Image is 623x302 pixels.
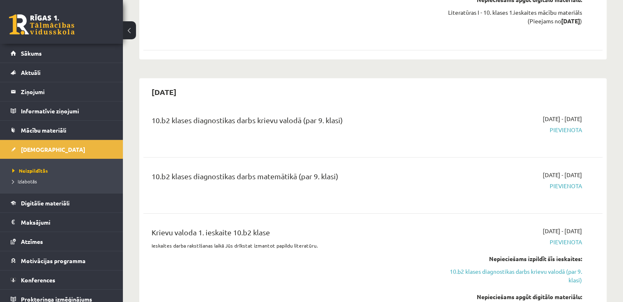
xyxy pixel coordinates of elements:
span: [DEMOGRAPHIC_DATA] [21,146,85,153]
div: 10.b2 klases diagnostikas darbs matemātikā (par 9. klasi) [152,171,435,186]
a: Mācību materiāli [11,121,113,140]
div: Krievu valoda 1. ieskaite 10.b2 klase [152,227,435,242]
a: 10.b2 klases diagnostikas darbs krievu valodā (par 9. klasi) [447,267,582,284]
a: Izlabotās [12,178,115,185]
span: Mācību materiāli [21,126,66,134]
legend: Ziņojumi [21,82,113,101]
span: Digitālie materiāli [21,199,70,207]
a: Informatīvie ziņojumi [11,101,113,120]
span: Atzīmes [21,238,43,245]
a: [DEMOGRAPHIC_DATA] [11,140,113,159]
legend: Maksājumi [21,213,113,232]
a: Sākums [11,44,113,63]
span: Pievienota [447,126,582,134]
a: Rīgas 1. Tālmācības vidusskola [9,14,75,35]
div: 10.b2 klases diagnostikas darbs krievu valodā (par 9. klasi) [152,115,435,130]
span: Neizpildītās [12,167,48,174]
p: Ieskaites darba rakstīšanas laikā Jūs drīkstat izmantot papildu literatūru. [152,242,435,249]
span: Pievienota [447,238,582,246]
a: Neizpildītās [12,167,115,174]
span: Motivācijas programma [21,257,86,264]
span: Konferences [21,276,55,284]
span: [DATE] - [DATE] [543,227,582,235]
strong: [DATE] [561,17,580,25]
span: Aktuāli [21,69,41,76]
span: Izlabotās [12,178,37,185]
div: Literatūras I - 10. klases 1.ieskaites mācību materiāls (Pieejams no ) [447,8,582,25]
a: Konferences [11,270,113,289]
a: Atzīmes [11,232,113,251]
div: Nepieciešams izpildīt šīs ieskaites: [447,255,582,263]
span: [DATE] - [DATE] [543,115,582,123]
a: Motivācijas programma [11,251,113,270]
a: Digitālie materiāli [11,194,113,212]
span: Sākums [21,50,42,57]
a: Ziņojumi [11,82,113,101]
a: Maksājumi [11,213,113,232]
div: Nepieciešams apgūt digitālo materiālu: [447,293,582,301]
span: [DATE] - [DATE] [543,171,582,179]
span: Pievienota [447,182,582,190]
legend: Informatīvie ziņojumi [21,101,113,120]
h2: [DATE] [143,82,185,101]
a: Aktuāli [11,63,113,82]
